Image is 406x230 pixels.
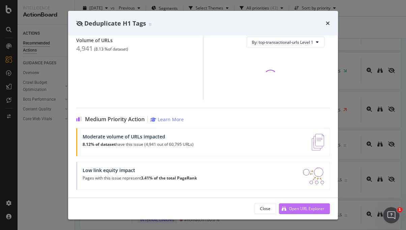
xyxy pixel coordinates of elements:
div: 4,941 [76,45,93,53]
p: Pages with this issue represent [83,176,197,181]
span: By: top-transactional-urls Level 1 [252,39,313,45]
div: Close [260,205,270,211]
p: have this issue (4,941 out of 60,795 URLs) [83,142,194,147]
span: 1 [397,207,402,212]
button: By: top-transactional-urls Level 1 [246,37,324,48]
div: Volume of URLs [76,38,195,43]
button: Open URL Explorer [279,203,330,214]
div: Open URL Explorer [289,205,324,211]
div: times [326,19,330,28]
div: eye-slash [76,21,83,26]
img: Equal [149,23,151,25]
iframe: Intercom live chat [383,207,399,223]
strong: 3.41% of the total PageRank [141,175,197,181]
div: Moderate volume of URLs impacted [83,134,194,140]
div: Learn More [158,117,184,123]
img: DDxVyA23.png [303,168,324,185]
div: modal [68,11,338,219]
div: ( 8.13 % of dataset ) [94,47,128,52]
button: Close [254,203,276,214]
strong: 8.12% of dataset [83,142,116,147]
a: Learn More [150,117,184,123]
div: Low link equity impact [83,168,197,173]
span: Medium Priority Action [85,117,145,123]
span: Deduplicate H1 Tags [84,19,146,27]
img: e5DMFwAAAABJRU5ErkJggg== [312,134,324,151]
